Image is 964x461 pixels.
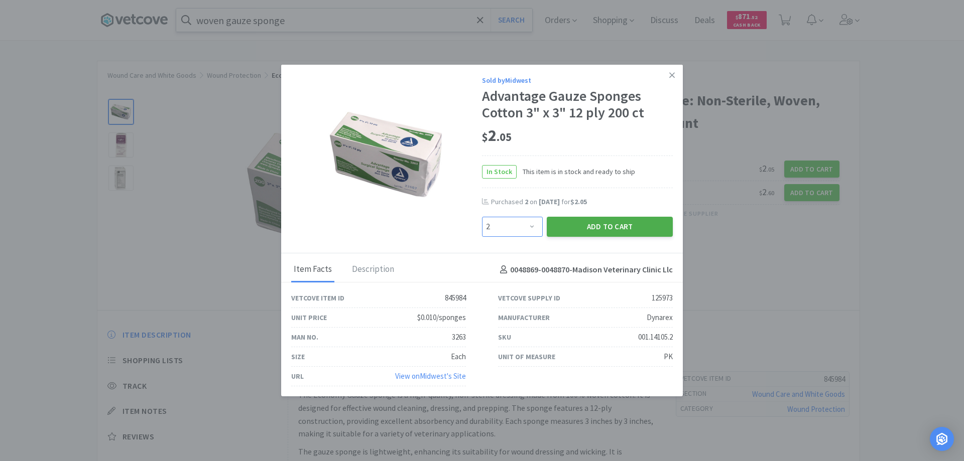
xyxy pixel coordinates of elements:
[539,197,560,206] span: [DATE]
[647,312,673,324] div: Dynarex
[525,197,528,206] span: 2
[482,88,673,121] div: Advantage Gauze Sponges Cotton 3" x 3" 12 ply 200 ct
[638,331,673,343] div: 001.14105.2
[482,75,673,86] div: Sold by Midwest
[451,351,466,363] div: Each
[930,427,954,451] div: Open Intercom Messenger
[517,166,635,177] span: This item is in stock and ready to ship
[291,257,334,282] div: Item Facts
[349,257,397,282] div: Description
[498,351,555,362] div: Unit of Measure
[498,292,560,303] div: Vetcove Supply ID
[496,263,673,276] h4: 0048869-0048870 - Madison Veterinary Clinic Llc
[497,130,512,144] span: . 05
[291,332,318,343] div: Man No.
[483,166,516,178] span: In Stock
[291,351,305,362] div: Size
[498,332,511,343] div: SKU
[291,292,344,303] div: Vetcove Item ID
[664,351,673,363] div: PK
[570,197,587,206] span: $2.05
[291,312,327,323] div: Unit Price
[417,312,466,324] div: $0.010/sponges
[395,371,466,381] a: View onMidwest's Site
[291,371,304,382] div: URL
[482,125,512,145] span: 2
[547,217,673,237] button: Add to Cart
[445,292,466,304] div: 845984
[491,197,673,207] div: Purchased on for
[321,90,452,221] img: f340f288576d46e5ac025184c7263241_125973.jpeg
[652,292,673,304] div: 125973
[482,130,488,144] span: $
[452,331,466,343] div: 3263
[498,312,550,323] div: Manufacturer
